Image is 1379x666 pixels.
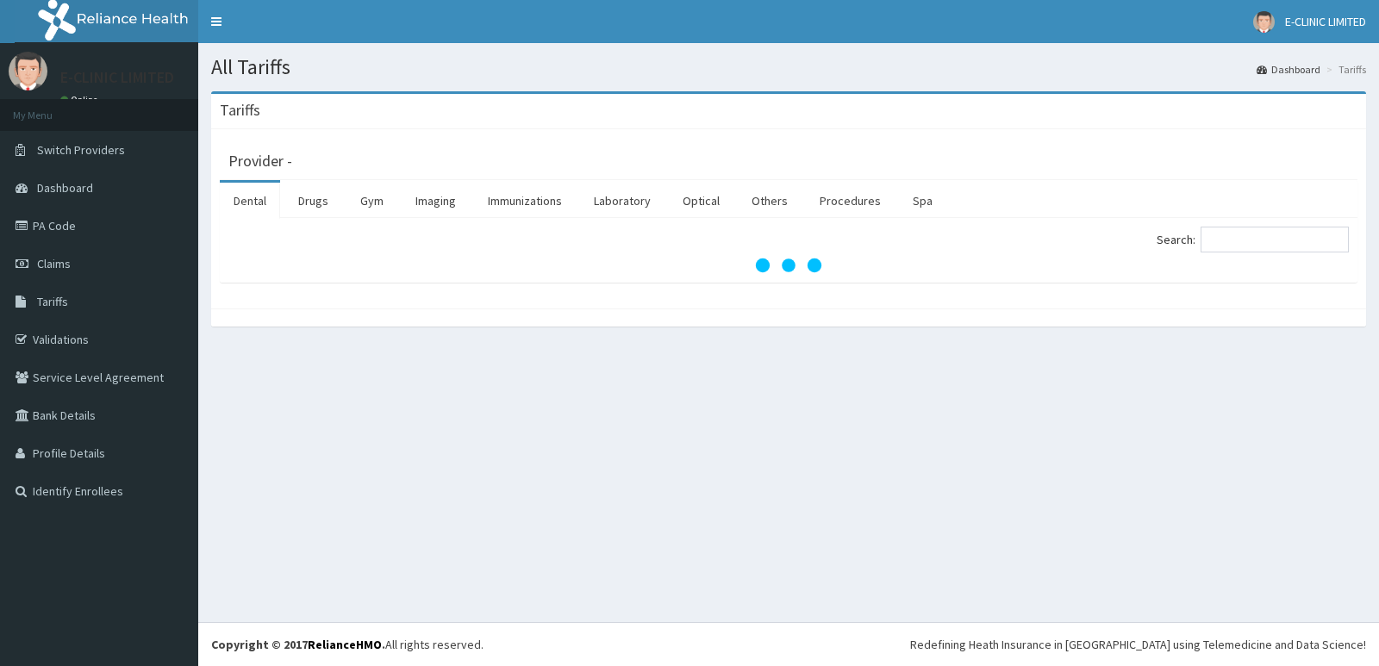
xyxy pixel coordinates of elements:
[211,637,385,652] strong: Copyright © 2017 .
[1157,227,1349,252] label: Search:
[738,183,802,219] a: Others
[669,183,733,219] a: Optical
[899,183,946,219] a: Spa
[60,94,102,106] a: Online
[220,103,260,118] h3: Tariffs
[228,153,292,169] h3: Provider -
[1322,62,1366,77] li: Tariffs
[198,622,1379,666] footer: All rights reserved.
[37,142,125,158] span: Switch Providers
[1201,227,1349,252] input: Search:
[1285,14,1366,29] span: E-CLINIC LIMITED
[37,180,93,196] span: Dashboard
[37,294,68,309] span: Tariffs
[754,231,823,300] svg: audio-loading
[806,183,895,219] a: Procedures
[60,70,174,85] p: E-CLINIC LIMITED
[474,183,576,219] a: Immunizations
[37,256,71,271] span: Claims
[402,183,470,219] a: Imaging
[1253,11,1275,33] img: User Image
[580,183,665,219] a: Laboratory
[211,56,1366,78] h1: All Tariffs
[910,636,1366,653] div: Redefining Heath Insurance in [GEOGRAPHIC_DATA] using Telemedicine and Data Science!
[220,183,280,219] a: Dental
[284,183,342,219] a: Drugs
[1257,62,1320,77] a: Dashboard
[308,637,382,652] a: RelianceHMO
[346,183,397,219] a: Gym
[9,52,47,90] img: User Image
